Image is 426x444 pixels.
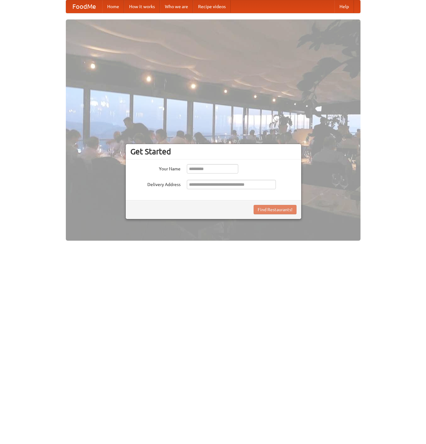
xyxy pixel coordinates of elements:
[193,0,231,13] a: Recipe videos
[130,164,181,172] label: Your Name
[130,147,297,156] h3: Get Started
[66,0,102,13] a: FoodMe
[130,180,181,188] label: Delivery Address
[124,0,160,13] a: How it works
[334,0,354,13] a: Help
[254,205,297,214] button: Find Restaurants!
[160,0,193,13] a: Who we are
[102,0,124,13] a: Home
